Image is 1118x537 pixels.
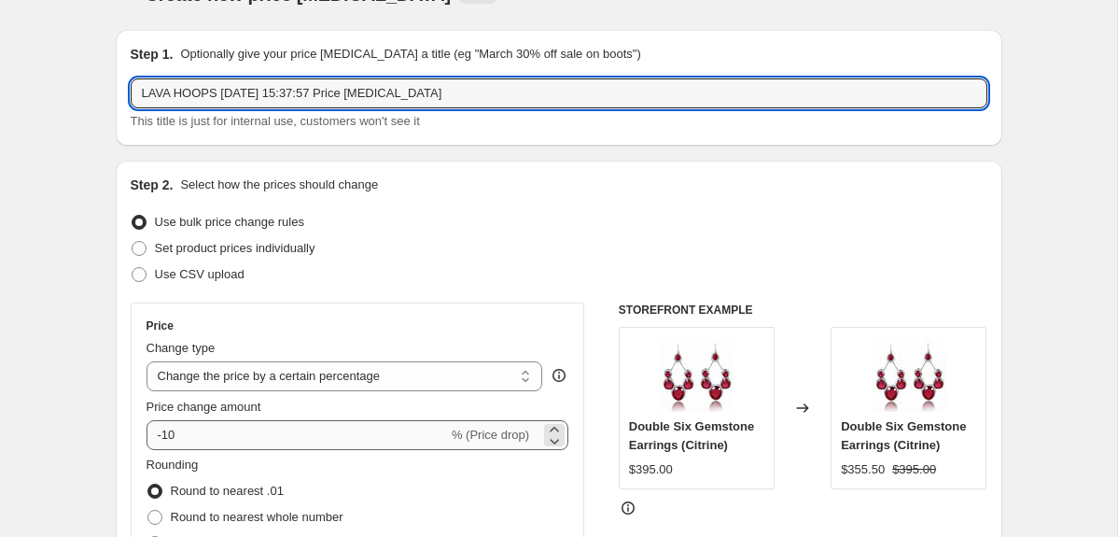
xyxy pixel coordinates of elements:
[841,419,966,452] span: Double Six Gemstone Earrings (Citrine)
[180,45,640,64] p: Optionally give your price [MEDICAL_DATA] a title (eg "March 30% off sale on boots")
[155,215,304,229] span: Use bulk price change rules
[147,420,448,450] input: -15
[872,337,946,412] img: Double-Six-Gemstone-Earrings-Earrings-In-Stock-Ruby-Red-Corundum_80x.jpg
[550,366,568,385] div: help
[171,484,284,498] span: Round to nearest .01
[841,460,885,479] div: $355.50
[892,460,936,479] strike: $395.00
[155,241,315,255] span: Set product prices individually
[147,318,174,333] h3: Price
[131,176,174,194] h2: Step 2.
[619,303,987,318] h6: STOREFRONT EXAMPLE
[131,114,420,128] span: This title is just for internal use, customers won't see it
[180,176,378,194] p: Select how the prices should change
[131,45,174,64] h2: Step 1.
[147,458,199,472] span: Rounding
[155,267,245,281] span: Use CSV upload
[659,337,734,412] img: Double-Six-Gemstone-Earrings-Earrings-In-Stock-Ruby-Red-Corundum_80x.jpg
[171,510,343,524] span: Round to nearest whole number
[147,400,261,414] span: Price change amount
[629,460,673,479] div: $395.00
[629,419,754,452] span: Double Six Gemstone Earrings (Citrine)
[131,78,987,108] input: 30% off holiday sale
[147,341,216,355] span: Change type
[452,428,529,442] span: % (Price drop)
